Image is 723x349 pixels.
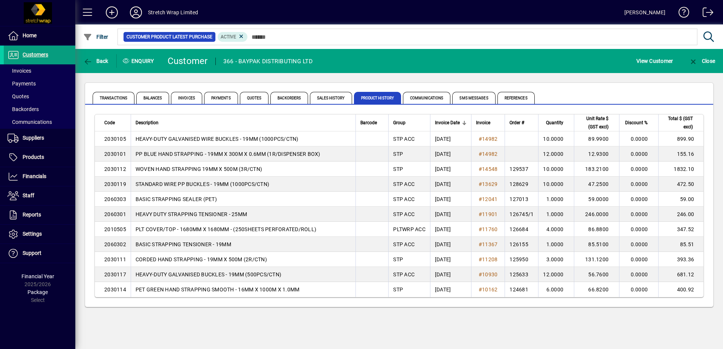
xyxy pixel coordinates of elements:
[136,166,262,172] span: WOVEN HAND STRAPPING 19MM X 500M (3R/CTN)
[689,58,715,64] span: Close
[221,34,236,40] span: Active
[482,151,497,157] span: 14982
[104,271,126,277] span: 2030117
[430,252,471,267] td: [DATE]
[479,166,482,172] span: #
[104,166,126,172] span: 2030112
[579,114,615,131] div: Unit Rate $ (GST excl)
[619,222,658,237] td: 0.0000
[538,192,574,207] td: 1.0000
[476,119,500,127] div: Invoice
[104,181,126,187] span: 2030119
[8,68,31,74] span: Invoices
[579,114,609,131] span: Unit Rate $ (GST excl)
[23,32,37,38] span: Home
[482,166,497,172] span: 14548
[136,211,247,217] span: HEAVY DUTY STRAPPING TENSIONER - 25MM
[4,186,75,205] a: Staff
[23,52,48,58] span: Customers
[168,55,208,67] div: Customer
[635,54,675,68] button: View Customer
[625,119,648,127] span: Discount %
[23,212,41,218] span: Reports
[136,92,169,104] span: Balances
[8,119,52,125] span: Communications
[574,162,619,177] td: 183.2100
[479,211,482,217] span: #
[505,177,538,192] td: 128629
[4,116,75,128] a: Communications
[619,237,658,252] td: 0.0000
[393,166,403,172] span: STP
[4,64,75,77] a: Invoices
[538,237,574,252] td: 1.0000
[681,54,723,68] app-page-header-button: Close enquiry
[574,222,619,237] td: 86.8800
[4,26,75,45] a: Home
[479,136,482,142] span: #
[104,287,126,293] span: 2030114
[23,154,44,160] span: Products
[482,287,497,293] span: 10162
[619,252,658,267] td: 0.0000
[505,162,538,177] td: 129537
[509,119,524,127] span: Order #
[75,54,117,68] app-page-header-button: Back
[658,146,703,162] td: 155.16
[27,289,48,295] span: Package
[136,181,269,187] span: STANDARD WIRE PP BUCKLES - 19MM (1000PCS/CTN)
[136,256,267,262] span: CORDED HAND STRAPPING - 19MM X 500M (2R/CTN)
[624,119,654,127] div: Discount %
[546,119,563,127] span: Quantity
[574,146,619,162] td: 12.9300
[393,151,403,157] span: STP
[136,196,217,202] span: BASIC STRAPPING SEALER (PET)
[505,222,538,237] td: 126684
[23,135,44,141] span: Suppliers
[476,285,500,294] a: #10162
[482,211,497,217] span: 11901
[658,207,703,222] td: 246.00
[479,256,482,262] span: #
[393,211,415,217] span: STP ACC
[619,162,658,177] td: 0.0000
[476,150,500,158] a: #14982
[619,177,658,192] td: 0.0000
[619,131,658,146] td: 0.0000
[23,250,41,256] span: Support
[505,252,538,267] td: 125950
[505,207,538,222] td: 126745/1
[476,255,500,264] a: #11208
[479,271,482,277] span: #
[538,146,574,162] td: 12.0000
[476,180,500,188] a: #13629
[509,119,534,127] div: Order #
[104,226,126,232] span: 2010505
[393,256,403,262] span: STP
[505,267,538,282] td: 125633
[136,241,231,247] span: BASIC STRAPPING TENSIONER - 19MM
[8,81,36,87] span: Payments
[430,282,471,297] td: [DATE]
[482,226,497,232] span: 11760
[204,92,238,104] span: Payments
[104,151,126,157] span: 2030101
[697,2,714,26] a: Logout
[81,30,110,44] button: Filter
[435,119,460,127] span: Invoice Date
[136,287,300,293] span: PET GREEN HAND STRAPPING SMOOTH - 16MM X 1000M X 1.0MM
[4,77,75,90] a: Payments
[4,129,75,148] a: Suppliers
[4,244,75,263] a: Support
[270,92,308,104] span: Backorders
[479,151,482,157] span: #
[430,192,471,207] td: [DATE]
[476,119,490,127] span: Invoice
[658,252,703,267] td: 393.36
[658,177,703,192] td: 472.50
[619,282,658,297] td: 0.0000
[505,282,538,297] td: 124681
[538,282,574,297] td: 6.0000
[430,237,471,252] td: [DATE]
[574,207,619,222] td: 246.0000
